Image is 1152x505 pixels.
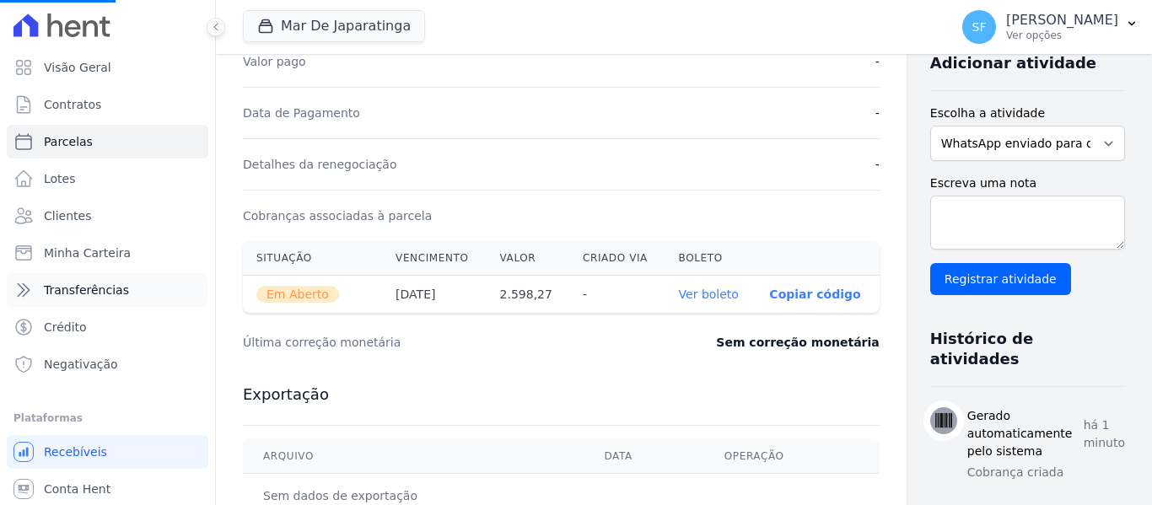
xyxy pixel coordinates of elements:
[930,175,1125,192] label: Escreva uma nota
[44,443,107,460] span: Recebíveis
[44,170,76,187] span: Lotes
[7,199,208,233] a: Clientes
[1006,29,1118,42] p: Ver opções
[44,481,110,497] span: Conta Hent
[7,162,208,196] a: Lotes
[967,464,1125,481] p: Cobrança criada
[243,10,425,42] button: Mar De Japaratinga
[1006,12,1118,29] p: [PERSON_NAME]
[967,407,1084,460] h3: Gerado automaticamente pelo sistema
[569,241,665,276] th: Criado via
[875,53,880,70] dd: -
[7,125,208,158] a: Parcelas
[7,435,208,469] a: Recebíveis
[949,3,1152,51] button: SF [PERSON_NAME] Ver opções
[243,384,880,405] h3: Exportação
[930,105,1125,122] label: Escolha a atividade
[7,51,208,84] a: Visão Geral
[7,347,208,381] a: Negativação
[679,287,739,301] a: Ver boleto
[930,53,1096,73] h3: Adicionar atividade
[44,133,93,150] span: Parcelas
[7,273,208,307] a: Transferências
[243,156,397,173] dt: Detalhes da renegociação
[584,439,703,474] th: Data
[44,207,91,224] span: Clientes
[256,286,339,303] span: Em Aberto
[7,236,208,270] a: Minha Carteira
[243,334,619,351] dt: Última correção monetária
[243,439,584,474] th: Arquivo
[875,156,880,173] dd: -
[716,334,879,351] dd: Sem correção monetária
[44,356,118,373] span: Negativação
[569,276,665,314] th: -
[930,329,1112,369] h3: Histórico de atividades
[243,241,382,276] th: Situação
[13,408,202,428] div: Plataformas
[382,276,486,314] th: [DATE]
[7,310,208,344] a: Crédito
[487,241,569,276] th: Valor
[972,21,987,33] span: SF
[243,105,360,121] dt: Data de Pagamento
[7,88,208,121] a: Contratos
[243,207,432,224] dt: Cobranças associadas à parcela
[487,276,569,314] th: 2.598,27
[382,241,486,276] th: Vencimento
[769,287,860,301] button: Copiar código
[704,439,880,474] th: Operação
[44,96,101,113] span: Contratos
[44,244,131,261] span: Minha Carteira
[44,59,111,76] span: Visão Geral
[1084,416,1125,452] p: há 1 minuto
[665,241,756,276] th: Boleto
[930,263,1071,295] input: Registrar atividade
[44,282,129,298] span: Transferências
[243,53,306,70] dt: Valor pago
[875,105,880,121] dd: -
[44,319,87,336] span: Crédito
